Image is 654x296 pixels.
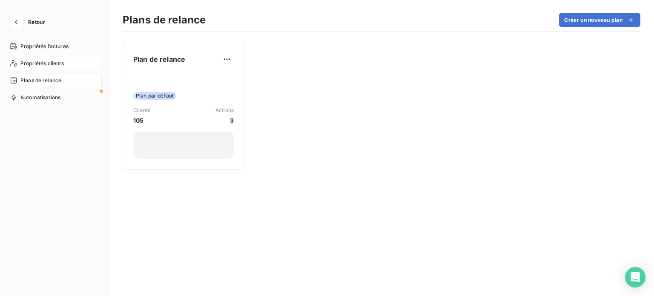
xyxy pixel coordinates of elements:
[133,116,150,125] span: 105
[20,60,64,67] span: Propriétés clients
[559,13,640,27] button: Créer un nouveau plan
[7,91,102,104] a: Automatisations
[123,12,206,28] h3: Plans de relance
[625,267,645,287] div: Open Intercom Messenger
[20,77,61,84] span: Plans de relance
[215,106,234,114] span: Actions
[7,57,102,70] a: Propriétés clients
[20,43,69,50] span: Propriétés factures
[133,92,176,100] span: Plan par défaut
[28,20,45,25] span: Retour
[7,15,52,29] button: Retour
[7,74,102,87] a: Plans de relance
[7,40,102,53] a: Propriétés factures
[133,106,150,114] span: Clients
[20,94,60,101] span: Automatisations
[215,116,234,125] span: 3
[133,54,185,64] span: Plan de relance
